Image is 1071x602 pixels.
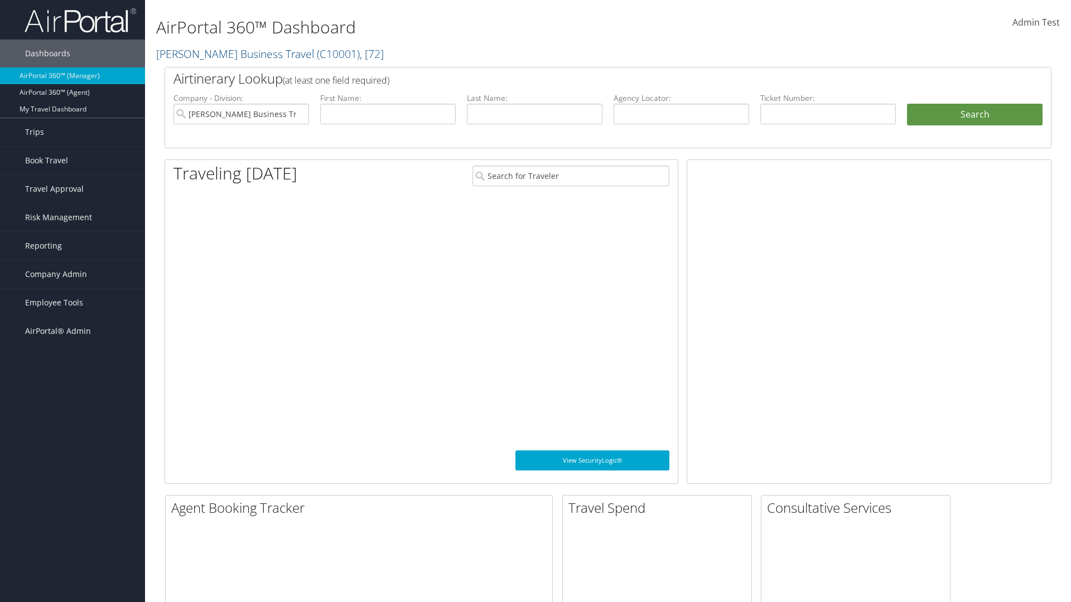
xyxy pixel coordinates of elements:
[25,175,84,203] span: Travel Approval
[360,46,384,61] span: , [ 72 ]
[767,498,950,517] h2: Consultative Services
[25,289,83,317] span: Employee Tools
[173,93,309,104] label: Company - Division:
[25,147,68,174] span: Book Travel
[283,74,389,86] span: (at least one field required)
[25,40,70,67] span: Dashboards
[25,317,91,345] span: AirPortal® Admin
[171,498,552,517] h2: Agent Booking Tracker
[1012,6,1060,40] a: Admin Test
[467,93,602,104] label: Last Name:
[907,104,1043,126] button: Search
[760,93,896,104] label: Ticket Number:
[156,16,759,39] h1: AirPortal 360™ Dashboard
[515,450,669,470] a: View SecurityLogic®
[472,166,669,186] input: Search for Traveler
[568,498,751,517] h2: Travel Spend
[25,7,136,33] img: airportal-logo.png
[25,232,62,260] span: Reporting
[173,69,969,88] h2: Airtinerary Lookup
[25,260,87,288] span: Company Admin
[25,118,44,146] span: Trips
[156,46,384,61] a: [PERSON_NAME] Business Travel
[320,93,456,104] label: First Name:
[173,162,297,185] h1: Traveling [DATE]
[317,46,360,61] span: ( C10001 )
[25,203,92,231] span: Risk Management
[614,93,749,104] label: Agency Locator:
[1012,16,1060,28] span: Admin Test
